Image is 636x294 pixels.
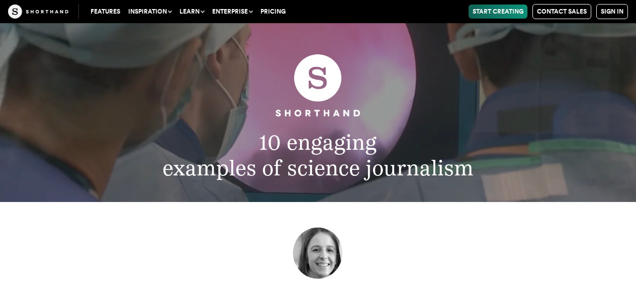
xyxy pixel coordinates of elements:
[86,5,124,19] a: Features
[58,130,578,181] h2: 10 engaging examples of science journalism
[8,5,68,19] img: The Craft
[532,4,591,19] a: Contact Sales
[175,5,208,19] button: Learn
[208,5,256,19] button: Enterprise
[124,5,175,19] button: Inspiration
[469,5,527,19] a: Start Creating
[256,5,290,19] a: Pricing
[596,4,628,19] a: Sign in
